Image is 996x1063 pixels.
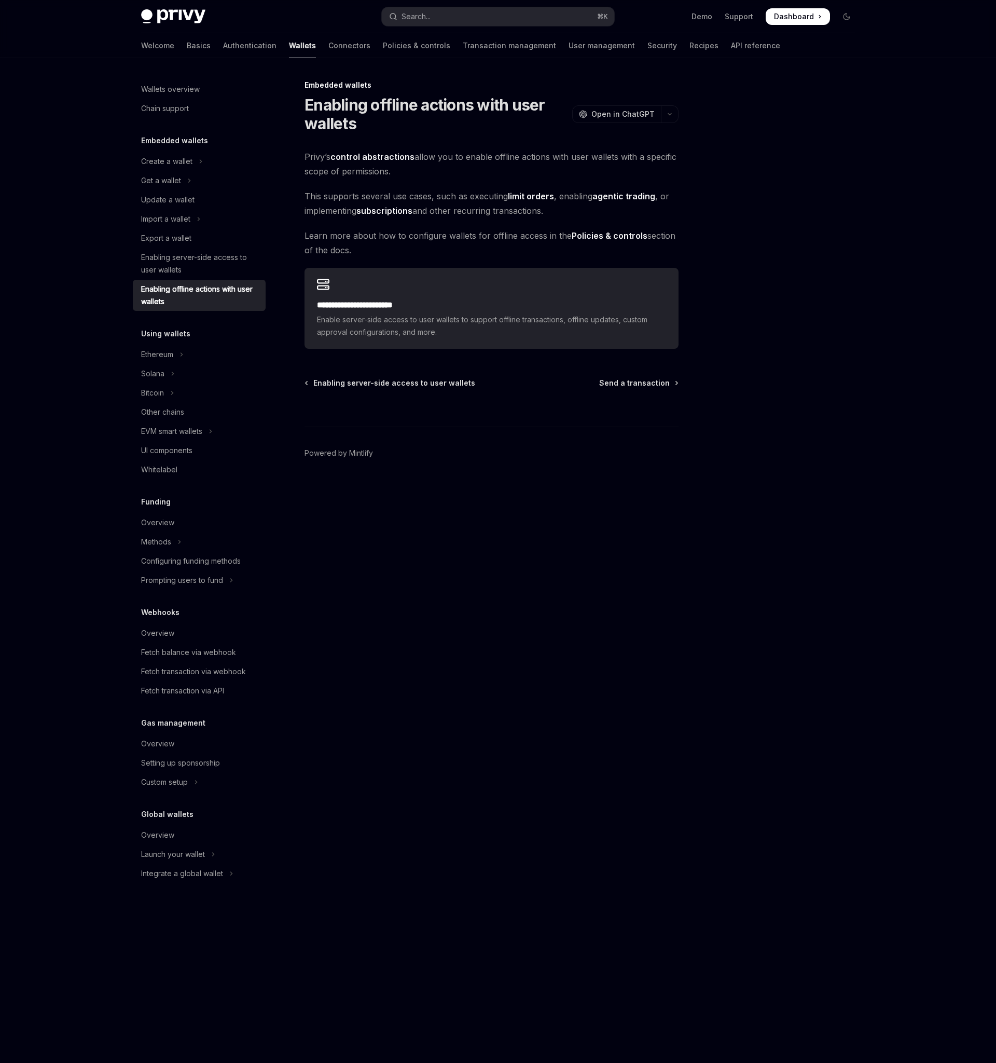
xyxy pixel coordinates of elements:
div: Wallets overview [141,83,200,96]
span: Send a transaction [599,378,670,388]
button: Toggle Import a wallet section [133,210,266,228]
a: Whitelabel [133,460,266,479]
div: Methods [141,536,171,548]
a: Welcome [141,33,174,58]
button: Toggle Bitcoin section [133,384,266,402]
div: Custom setup [141,776,188,788]
div: Fetch transaction via webhook [141,665,246,678]
div: Overview [141,516,174,529]
a: Export a wallet [133,229,266,248]
button: Toggle Ethereum section [133,345,266,364]
a: Authentication [223,33,276,58]
a: API reference [731,33,780,58]
button: Open search [382,7,614,26]
div: EVM smart wallets [141,425,202,438]
h5: Embedded wallets [141,134,208,147]
div: Import a wallet [141,213,190,225]
div: Fetch balance via webhook [141,646,236,659]
strong: agentic trading [592,191,655,201]
h5: Global wallets [141,808,193,821]
a: User management [569,33,635,58]
div: Prompting users to fund [141,574,223,587]
h1: Enabling offline actions with user wallets [305,96,568,133]
div: Whitelabel [141,464,177,476]
button: Open in ChatGPT [572,105,661,123]
a: Overview [133,734,266,753]
a: Enabling server-side access to user wallets [133,248,266,279]
div: Launch your wallet [141,848,205,861]
a: Wallets [289,33,316,58]
button: Toggle Launch your wallet section [133,845,266,864]
span: Privy’s allow you to enable offline actions with user wallets with a specific scope of permissions. [305,149,679,179]
a: Overview [133,624,266,643]
span: Enable server-side access to user wallets to support offline transactions, offline updates, custo... [317,314,666,338]
a: control abstractions [330,152,414,162]
a: Fetch transaction via API [133,682,266,700]
h5: Using wallets [141,328,190,340]
button: Toggle Get a wallet section [133,171,266,190]
div: Update a wallet [141,194,195,206]
button: Toggle EVM smart wallets section [133,422,266,441]
a: Fetch balance via webhook [133,643,266,662]
strong: limit orders [508,191,554,201]
a: Enabling offline actions with user wallets [133,280,266,311]
div: Setting up sponsorship [141,757,220,769]
div: Configuring funding methods [141,555,241,567]
a: Basics [187,33,211,58]
a: Configuring funding methods [133,552,266,570]
div: Fetch transaction via API [141,685,224,697]
a: Connectors [328,33,370,58]
a: Fetch transaction via webhook [133,662,266,681]
span: This supports several use cases, such as executing , enabling , or implementing and other recurri... [305,189,679,218]
button: Toggle dark mode [838,8,855,25]
a: Wallets overview [133,80,266,99]
div: Enabling offline actions with user wallets [141,283,259,308]
div: UI components [141,444,192,457]
div: Overview [141,627,174,639]
div: Create a wallet [141,155,192,168]
a: Transaction management [463,33,556,58]
button: Toggle Custom setup section [133,773,266,792]
a: Demo [691,11,712,22]
img: dark logo [141,9,205,24]
button: Toggle Prompting users to fund section [133,571,266,590]
div: Integrate a global wallet [141,867,223,880]
div: Solana [141,367,164,380]
div: Other chains [141,406,184,418]
a: Other chains [133,403,266,421]
span: Open in ChatGPT [591,109,655,119]
div: Get a wallet [141,174,181,187]
a: Overview [133,513,266,532]
a: Send a transaction [599,378,677,388]
a: Chain support [133,99,266,118]
div: Overview [141,738,174,750]
a: Policies & controls [383,33,450,58]
div: Overview [141,829,174,841]
div: Bitcoin [141,387,164,399]
a: Support [725,11,753,22]
a: Update a wallet [133,190,266,209]
a: Powered by Mintlify [305,448,373,458]
button: Toggle Methods section [133,533,266,551]
a: Security [647,33,677,58]
a: UI components [133,441,266,460]
a: Recipes [689,33,718,58]
a: Setting up sponsorship [133,754,266,772]
span: Dashboard [774,11,814,22]
span: ⌘ K [597,12,608,21]
div: Embedded wallets [305,80,679,90]
span: Learn more about how to configure wallets for offline access in the section of the docs. [305,228,679,257]
a: Enabling server-side access to user wallets [306,378,475,388]
a: Overview [133,826,266,844]
a: **** **** **** **** ****Enable server-side access to user wallets to support offline transactions... [305,268,679,349]
a: Dashboard [766,8,830,25]
div: Chain support [141,102,189,115]
button: Toggle Create a wallet section [133,152,266,171]
h5: Webhooks [141,606,179,619]
div: Ethereum [141,348,173,361]
span: Enabling server-side access to user wallets [313,378,475,388]
div: Search... [402,10,431,23]
button: Toggle Solana section [133,364,266,383]
h5: Funding [141,496,171,508]
div: Enabling server-side access to user wallets [141,251,259,276]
